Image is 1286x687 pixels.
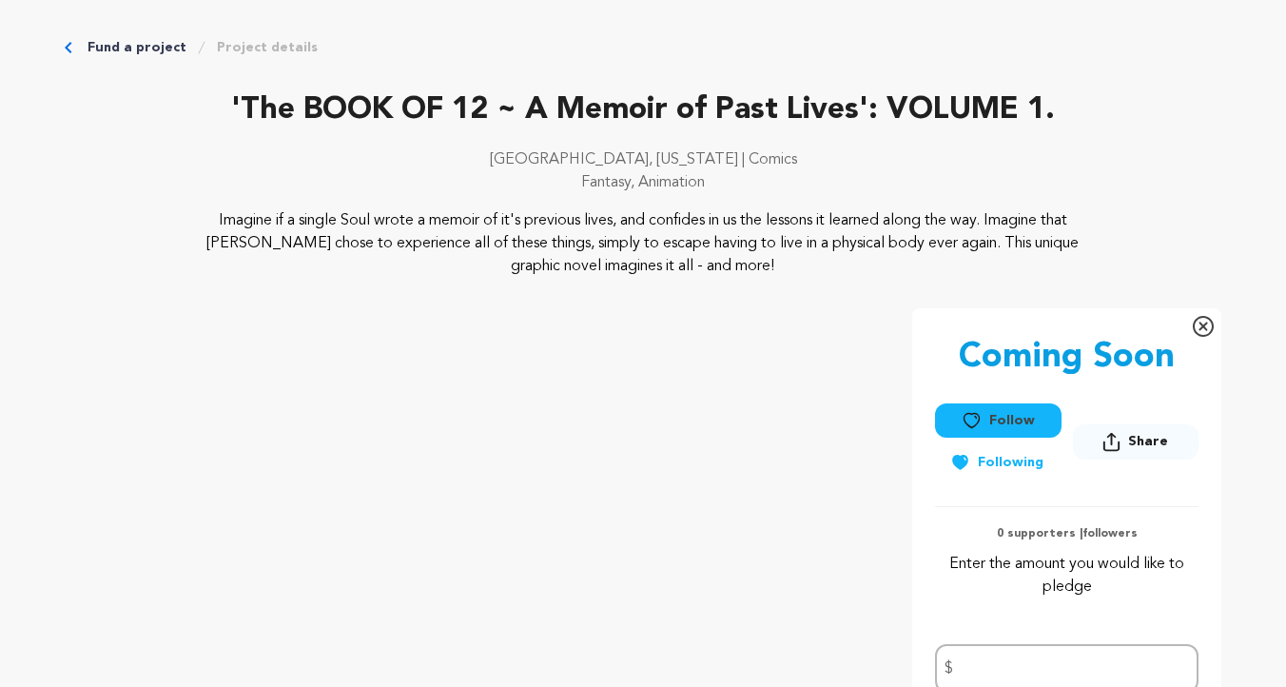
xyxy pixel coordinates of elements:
p: Fantasy, Animation [65,171,1221,194]
p: 0 supporters | followers [935,526,1198,541]
span: $ [945,658,953,680]
a: Project details [217,38,318,57]
div: Breadcrumb [65,38,1221,57]
span: Share [1073,424,1198,467]
button: Following [935,445,1059,480]
button: Share [1073,424,1198,460]
p: Coming Soon [959,339,1175,377]
p: 'The BOOK OF 12 ~ A Memoir of Past Lives': VOLUME 1. [65,88,1221,133]
p: [GEOGRAPHIC_DATA], [US_STATE] | Comics [65,148,1221,171]
a: Fund a project [88,38,186,57]
p: Imagine if a single Soul wrote a memoir of it's previous lives, and confides in us the lessons it... [181,209,1106,278]
span: Share [1128,432,1168,451]
p: Enter the amount you would like to pledge [935,553,1198,599]
button: Follow [935,403,1061,438]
